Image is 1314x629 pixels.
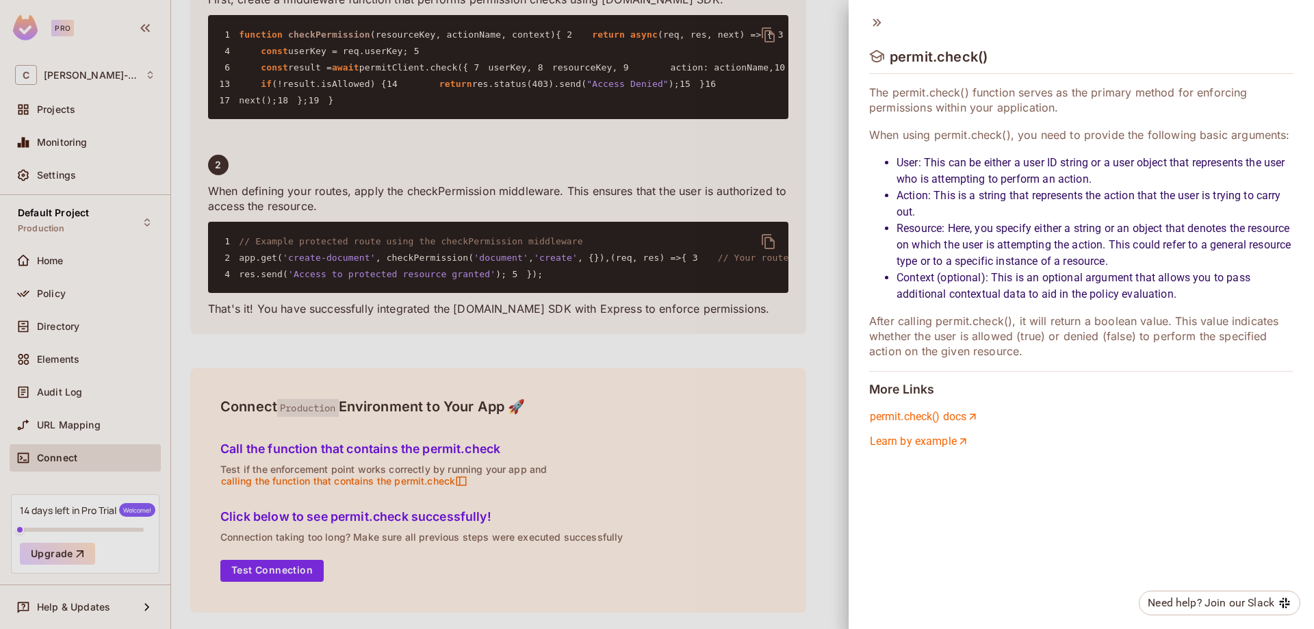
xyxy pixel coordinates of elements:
a: Learn by example [869,433,969,450]
h4: permit.check() [890,49,988,65]
h5: More Links [869,383,1293,396]
li: User: This can be either a user ID string or a user object that represents the user who is attemp... [897,155,1293,188]
li: Action: This is a string that represents the action that the user is trying to carry out. [897,188,1293,220]
p: After calling permit.check(), it will return a boolean value. This value indicates whether the us... [869,313,1293,359]
li: Context (optional): This is an optional argument that allows you to pass additional contextual da... [897,270,1293,303]
p: The permit.check() function serves as the primary method for enforcing permissions within your ap... [869,85,1293,115]
li: Resource: Here, you specify either a string or an object that denotes the resource on which the u... [897,220,1293,270]
a: permit.check() docs [869,409,979,425]
div: Need help? Join our Slack [1148,595,1274,611]
p: When using permit.check(), you need to provide the following basic arguments: [869,127,1293,142]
